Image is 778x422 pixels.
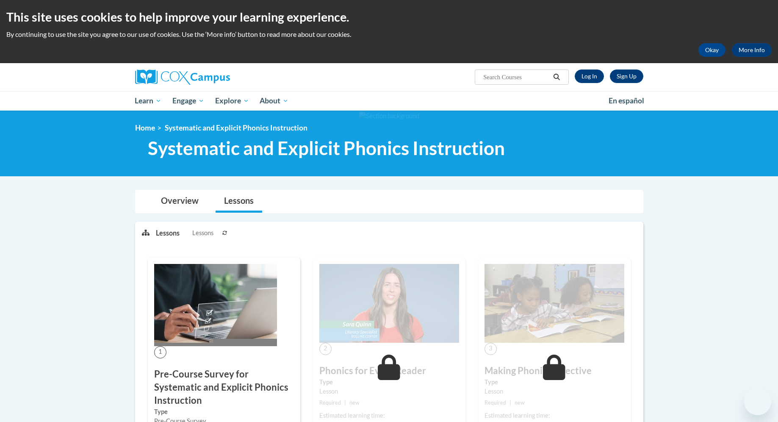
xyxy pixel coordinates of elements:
[698,43,725,57] button: Okay
[359,111,419,121] img: Section background
[167,91,210,111] a: Engage
[130,91,167,111] a: Learn
[344,400,346,406] span: |
[610,69,643,83] a: Register
[6,30,772,39] p: By continuing to use the site you agree to our use of cookies. Use the ‘More info’ button to read...
[156,228,180,238] p: Lessons
[744,388,771,415] iframe: Button to launch messaging window
[485,411,624,420] div: Estimated learning time:
[485,264,624,343] img: Course Image
[154,346,166,358] span: 1
[135,96,161,106] span: Learn
[485,378,624,387] label: Type
[603,92,650,110] a: En español
[319,264,459,343] img: Course Image
[172,96,204,106] span: Engage
[575,69,604,83] a: Log In
[135,69,296,85] a: Cox Campus
[319,400,341,406] span: Required
[154,368,294,407] h3: Pre-Course Survey for Systematic and Explicit Phonics Instruction
[485,343,497,355] span: 3
[154,264,277,346] img: Course Image
[165,123,307,132] span: Systematic and Explicit Phonics Instruction
[509,400,511,406] span: |
[319,387,459,396] div: Lesson
[515,400,525,406] span: new
[319,378,459,387] label: Type
[319,343,332,355] span: 2
[732,43,772,57] a: More Info
[485,364,624,378] h3: Making Phonics Effective
[148,137,505,159] span: Systematic and Explicit Phonics Instruction
[485,387,624,396] div: Lesson
[135,123,155,132] a: Home
[6,8,772,25] h2: This site uses cookies to help improve your learning experience.
[192,228,213,238] span: Lessons
[254,91,294,111] a: About
[154,407,294,416] label: Type
[609,96,644,105] span: En español
[550,72,563,82] button: Search
[485,400,506,406] span: Required
[319,411,459,420] div: Estimated learning time:
[216,190,262,213] a: Lessons
[319,364,459,378] h3: Phonics for Every Reader
[122,91,656,111] div: Main menu
[349,400,360,406] span: new
[215,96,249,106] span: Explore
[135,69,230,85] img: Cox Campus
[152,190,207,213] a: Overview
[260,96,288,106] span: About
[210,91,255,111] a: Explore
[482,72,550,82] input: Search Courses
